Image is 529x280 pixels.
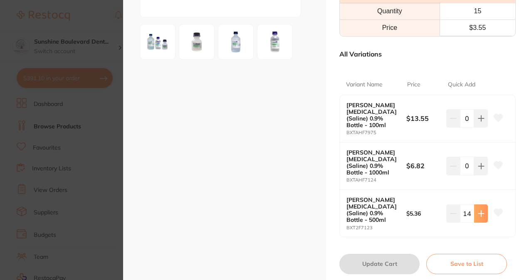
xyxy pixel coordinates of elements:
small: BXT2F7123 [346,225,406,231]
td: Price [340,20,440,36]
img: Xy5wbmc [221,27,251,57]
button: Update Cart [339,254,420,274]
p: Quick Add [448,81,475,89]
p: Variant Name [346,81,383,89]
th: Quantity [340,3,440,20]
b: $13.55 [406,114,442,123]
p: Price [407,81,420,89]
small: BXTAHF7124 [346,177,406,183]
th: 15 [440,3,515,20]
p: All Variations [339,50,382,58]
td: $ 3.55 [440,20,515,36]
img: Xy5wbmc [182,27,212,57]
b: [PERSON_NAME] [MEDICAL_DATA] (Saline) 0.9% Bottle - 500ml [346,196,400,223]
small: BXTAHF7975 [346,130,406,135]
img: Xy5wbmc [260,27,290,57]
button: Save to List [426,254,507,274]
b: [PERSON_NAME] [MEDICAL_DATA] (Saline) 0.9% Bottle - 1000ml [346,149,400,176]
b: $6.82 [406,161,442,170]
b: $5.36 [406,210,442,217]
b: [PERSON_NAME] [MEDICAL_DATA] (Saline) 0.9% Bottle - 100ml [346,102,400,128]
img: Xy5wbmc [143,27,173,57]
